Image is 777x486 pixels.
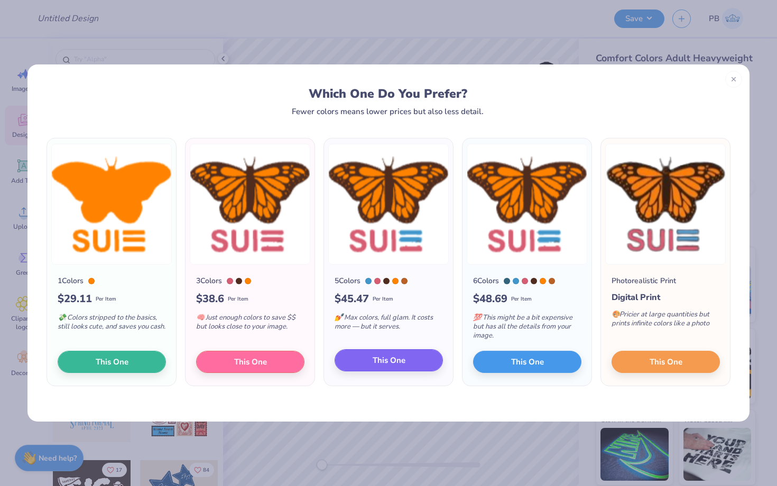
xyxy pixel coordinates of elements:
[531,278,537,284] div: 4625 C
[335,349,443,371] button: This One
[58,275,84,286] div: 1 Colors
[196,275,222,286] div: 3 Colors
[96,356,128,368] span: This One
[335,313,343,322] span: 💅
[227,278,233,284] div: 702 C
[373,295,393,303] span: Per Item
[196,313,205,322] span: 🧠
[473,291,507,307] span: $ 48.69
[392,278,399,284] div: 151 C
[196,351,304,373] button: This One
[58,307,166,342] div: Colors stripped to the basics, still looks cute, and saves you cash.
[51,144,172,265] img: 1 color option
[612,304,720,339] div: Pricier at large quantities but prints infinite colors like a photo
[513,278,519,284] div: 7688 C
[335,291,369,307] span: $ 45.47
[473,351,581,373] button: This One
[236,278,242,284] div: 4625 C
[196,291,224,307] span: $ 38.6
[57,87,720,101] div: Which One Do You Prefer?
[383,278,390,284] div: 4625 C
[612,291,720,304] div: Digital Print
[335,307,443,342] div: Max colors, full glam. It costs more — but it serves.
[234,356,267,368] span: This One
[96,295,116,303] span: Per Item
[605,144,726,265] img: Photorealistic preview
[58,291,92,307] span: $ 29.11
[511,295,532,303] span: Per Item
[196,307,304,342] div: Just enough colors to save $$ but looks close to your image.
[190,144,310,265] img: 3 color option
[328,144,449,265] img: 5 color option
[374,278,381,284] div: 702 C
[58,351,166,373] button: This One
[504,278,510,284] div: 7699 C
[473,307,581,351] div: This might be a bit expensive but has all the details from your image.
[540,278,546,284] div: 151 C
[650,356,682,368] span: This One
[228,295,248,303] span: Per Item
[335,275,360,286] div: 5 Colors
[401,278,408,284] div: 471 C
[467,144,587,265] img: 6 color option
[612,310,620,319] span: 🎨
[473,313,482,322] span: 💯
[473,275,499,286] div: 6 Colors
[373,354,405,367] span: This One
[612,275,676,286] div: Photorealistic Print
[292,107,484,116] div: Fewer colors means lower prices but also less detail.
[58,313,66,322] span: 💸
[612,351,720,373] button: This One
[365,278,372,284] div: 7688 C
[522,278,528,284] div: 702 C
[511,356,544,368] span: This One
[245,278,251,284] div: 151 C
[549,278,555,284] div: 471 C
[88,278,95,284] div: 151 C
